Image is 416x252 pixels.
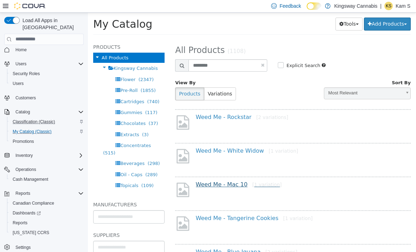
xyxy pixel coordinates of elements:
span: (37) [61,108,70,113]
button: Promotions [7,137,87,146]
img: Cova [14,2,46,9]
span: (117) [57,97,70,102]
a: Security Roles [10,69,43,78]
span: Kingsway Cannabis [26,53,70,58]
span: Settings [13,243,84,251]
span: Gummies [32,97,54,102]
button: Operations [13,165,39,174]
input: Dark Mode [307,2,321,10]
span: Customers [13,93,84,102]
span: (109) [53,170,66,175]
a: Customers [13,94,39,102]
button: Reports [13,189,33,198]
button: Products [87,75,116,88]
button: Users [7,79,87,88]
span: Concentrates [32,130,63,135]
span: Classification (Classic) [13,119,55,125]
span: Load All Apps in [GEOGRAPHIC_DATA] [20,17,84,31]
button: Reports [7,218,87,228]
button: Users [1,59,87,69]
a: Settings [13,243,33,252]
span: Promotions [13,139,34,144]
span: My Catalog (Classic) [13,129,52,134]
span: Home [13,45,84,54]
span: [US_STATE] CCRS [13,230,49,236]
span: Security Roles [13,71,40,77]
span: Cash Management [13,177,48,182]
img: missing-image.png [87,169,102,185]
button: Inventory [1,151,87,160]
button: Settings [1,242,87,252]
span: Feedback [280,2,301,9]
span: Pre-Roll [32,75,50,80]
a: Canadian Compliance [10,199,57,207]
span: Catalog [15,109,30,115]
a: Users [10,79,26,88]
a: Reports [10,219,30,227]
span: Beverages [32,148,57,153]
span: Promotions [10,137,84,146]
a: Most Relevant [236,75,323,87]
span: (2347) [51,64,66,69]
span: (3) [54,119,60,125]
a: Promotions [10,137,37,146]
span: (289) [57,159,70,165]
span: All Products [14,42,40,48]
button: Inventory [13,151,36,160]
button: [US_STATE] CCRS [7,228,87,238]
button: Home [1,45,87,55]
span: (1855) [53,75,68,80]
a: Cash Management [10,175,51,184]
button: Variations [116,75,148,88]
button: My Catalog (Classic) [7,127,87,137]
label: Explicit Search [197,49,232,57]
span: (740) [59,86,71,92]
p: Kingsway Cannabis [334,2,377,10]
a: Weed Me - Blue Iguana[2 variations] [108,236,210,243]
button: Cash Management [7,174,87,184]
span: Oil - Caps [32,159,54,165]
button: Classification (Classic) [7,117,87,127]
button: Reports [1,188,87,198]
span: Home [15,47,27,53]
span: All Products [87,33,137,42]
span: Most Relevant [236,75,313,86]
span: Sort By [304,67,323,73]
a: Classification (Classic) [10,118,58,126]
small: [2 variations] [168,102,200,107]
span: View By [87,67,108,73]
span: Dashboards [10,209,84,217]
span: Cash Management [10,175,84,184]
div: Kam S [384,2,393,10]
span: Operations [13,165,84,174]
button: Operations [1,165,87,174]
img: missing-image.png [87,101,102,118]
button: Canadian Compliance [7,198,87,208]
span: Operations [15,167,36,172]
span: Extracts [32,119,51,125]
p: Kam S [396,2,410,10]
button: Add Products [276,5,323,18]
small: [1 variation] [181,135,210,141]
img: 150 [87,236,102,251]
span: Users [13,60,84,68]
span: (515) [15,138,27,143]
span: Classification (Classic) [10,118,84,126]
small: [1 variation] [195,203,225,208]
span: Reports [13,189,84,198]
small: (1108) [140,35,158,42]
span: Reports [15,191,30,196]
span: Inventory [15,153,33,158]
button: Customers [1,93,87,103]
span: Reports [13,220,27,226]
img: missing-image.png [87,135,102,152]
a: Weed Me - Rockstar[2 variations] [108,101,200,108]
span: Topicals [32,170,50,175]
span: Customers [15,95,36,101]
a: Weed Me - Mac 10[1 variation] [108,168,194,175]
span: Settings [15,245,31,250]
button: Security Roles [7,69,87,79]
h5: Manufacturers [5,188,77,196]
a: Dashboards [10,209,44,217]
a: My Catalog (Classic) [10,127,55,136]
